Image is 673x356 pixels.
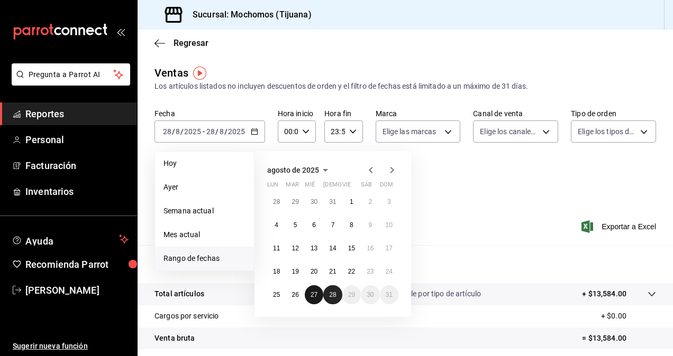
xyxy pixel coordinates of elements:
abbr: 8 de agosto de 2025 [350,221,353,229]
span: Mes actual [163,229,245,240]
button: 27 de agosto de 2025 [305,285,323,304]
abbr: 31 de agosto de 2025 [386,291,393,298]
button: 14 de agosto de 2025 [323,239,342,258]
span: / [224,127,228,136]
h3: Sucursal: Mochomos (Tijuana) [184,8,312,21]
span: / [172,127,175,136]
abbr: viernes [342,181,351,192]
span: / [180,127,184,136]
button: Exportar a Excel [584,220,656,233]
abbr: 30 de julio de 2025 [311,198,317,205]
span: Rango de fechas [163,253,245,264]
abbr: 14 de agosto de 2025 [329,245,336,252]
button: 15 de agosto de 2025 [342,239,361,258]
button: 7 de agosto de 2025 [323,216,342,235]
abbr: 25 de agosto de 2025 [273,291,280,298]
button: 21 de agosto de 2025 [323,262,342,281]
label: Marca [376,110,461,117]
a: Pregunta a Parrot AI [7,77,130,88]
input: -- [162,127,172,136]
button: 31 de julio de 2025 [323,192,342,211]
abbr: 17 de agosto de 2025 [386,245,393,252]
abbr: 10 de agosto de 2025 [386,221,393,229]
button: 3 de agosto de 2025 [380,192,398,211]
button: 10 de agosto de 2025 [380,216,398,235]
abbr: 15 de agosto de 2025 [348,245,355,252]
p: = $13,584.00 [582,333,656,344]
abbr: 9 de agosto de 2025 [368,221,372,229]
span: Reportes [25,107,129,121]
button: 11 de agosto de 2025 [267,239,286,258]
abbr: jueves [323,181,386,192]
abbr: 12 de agosto de 2025 [292,245,298,252]
input: -- [175,127,180,136]
div: Los artículos listados no incluyen descuentos de orden y el filtro de fechas está limitado a un m... [154,81,656,92]
button: 12 de agosto de 2025 [286,239,304,258]
abbr: 19 de agosto de 2025 [292,268,298,275]
span: Ayer [163,182,245,193]
input: ---- [184,127,202,136]
abbr: 26 de agosto de 2025 [292,291,298,298]
abbr: 18 de agosto de 2025 [273,268,280,275]
abbr: 21 de agosto de 2025 [329,268,336,275]
button: 5 de agosto de 2025 [286,216,304,235]
button: 8 de agosto de 2025 [342,216,361,235]
abbr: 2 de agosto de 2025 [368,198,372,205]
button: 13 de agosto de 2025 [305,239,323,258]
abbr: 16 de agosto de 2025 [367,245,374,252]
span: / [215,127,219,136]
abbr: 24 de agosto de 2025 [386,268,393,275]
button: 30 de agosto de 2025 [361,285,379,304]
abbr: 23 de agosto de 2025 [367,268,374,275]
button: 9 de agosto de 2025 [361,216,379,235]
input: -- [219,127,224,136]
button: 6 de agosto de 2025 [305,216,323,235]
abbr: 5 de agosto de 2025 [294,221,297,229]
button: 28 de julio de 2025 [267,192,286,211]
button: 18 de agosto de 2025 [267,262,286,281]
abbr: lunes [267,181,278,192]
abbr: 3 de agosto de 2025 [387,198,391,205]
span: Semana actual [163,205,245,217]
input: ---- [228,127,245,136]
label: Canal de venta [473,110,558,117]
button: 1 de agosto de 2025 [342,192,361,211]
abbr: 13 de agosto de 2025 [311,245,317,252]
abbr: 29 de julio de 2025 [292,198,298,205]
button: 2 de agosto de 2025 [361,192,379,211]
abbr: 1 de agosto de 2025 [350,198,353,205]
button: 24 de agosto de 2025 [380,262,398,281]
span: - [203,127,205,136]
label: Tipo de orden [571,110,656,117]
button: 19 de agosto de 2025 [286,262,304,281]
button: Regresar [154,38,208,48]
abbr: 31 de julio de 2025 [329,198,336,205]
span: Elige las marcas [383,126,436,137]
label: Hora inicio [278,110,316,117]
input: -- [206,127,215,136]
p: + $13,584.00 [582,288,626,299]
button: 16 de agosto de 2025 [361,239,379,258]
button: 28 de agosto de 2025 [323,285,342,304]
span: Facturación [25,158,129,173]
abbr: 7 de agosto de 2025 [331,221,335,229]
span: [PERSON_NAME] [25,283,129,297]
span: Elige los canales de venta [480,126,539,137]
span: Sugerir nueva función [13,341,129,352]
abbr: miércoles [305,181,315,192]
img: Tooltip marker [193,67,206,80]
abbr: martes [286,181,298,192]
button: open_drawer_menu [116,27,125,36]
abbr: sábado [361,181,372,192]
span: Pregunta a Parrot AI [29,69,114,80]
span: Regresar [174,38,208,48]
span: Elige los tipos de orden [578,126,636,137]
span: Ayuda [25,233,115,246]
button: 22 de agosto de 2025 [342,262,361,281]
abbr: 28 de agosto de 2025 [329,291,336,298]
span: Personal [25,133,129,147]
abbr: 27 de agosto de 2025 [311,291,317,298]
abbr: domingo [380,181,393,192]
